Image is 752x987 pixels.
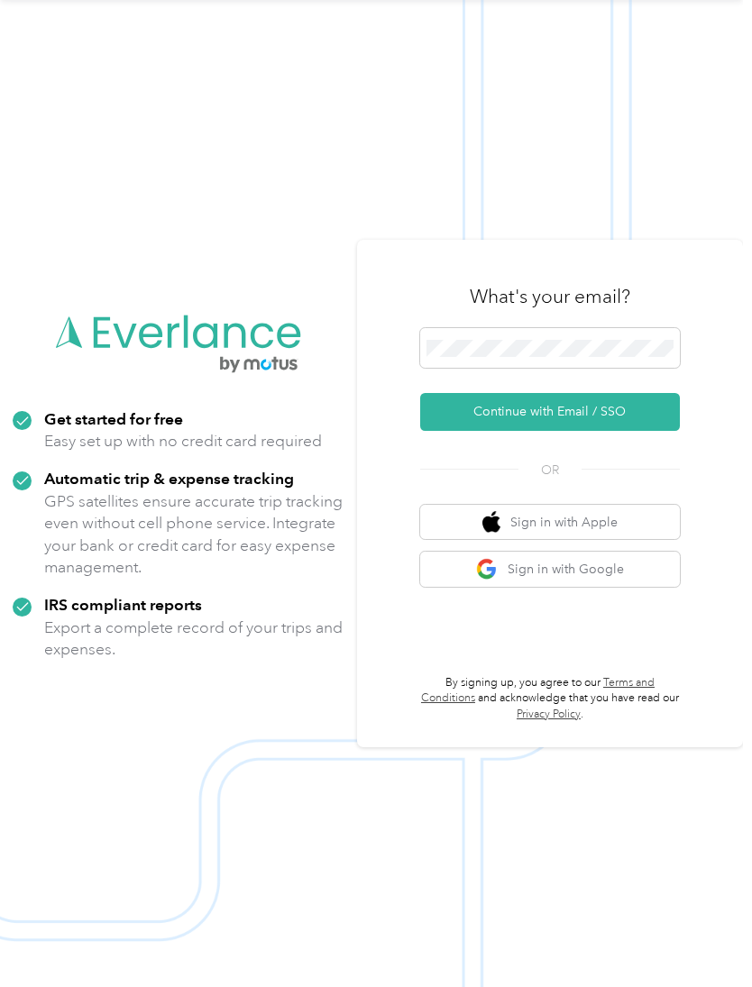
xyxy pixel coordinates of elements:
[476,558,499,580] img: google logo
[517,708,581,721] a: Privacy Policy
[482,511,500,534] img: apple logo
[470,284,630,309] h3: What's your email?
[44,617,344,661] p: Export a complete record of your trips and expenses.
[420,393,680,431] button: Continue with Email / SSO
[421,676,655,706] a: Terms and Conditions
[44,490,344,579] p: GPS satellites ensure accurate trip tracking even without cell phone service. Integrate your bank...
[44,469,294,488] strong: Automatic trip & expense tracking
[420,552,680,587] button: google logoSign in with Google
[44,409,183,428] strong: Get started for free
[44,595,202,614] strong: IRS compliant reports
[518,461,582,480] span: OR
[420,675,680,723] p: By signing up, you agree to our and acknowledge that you have read our .
[44,430,322,452] p: Easy set up with no credit card required
[420,505,680,540] button: apple logoSign in with Apple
